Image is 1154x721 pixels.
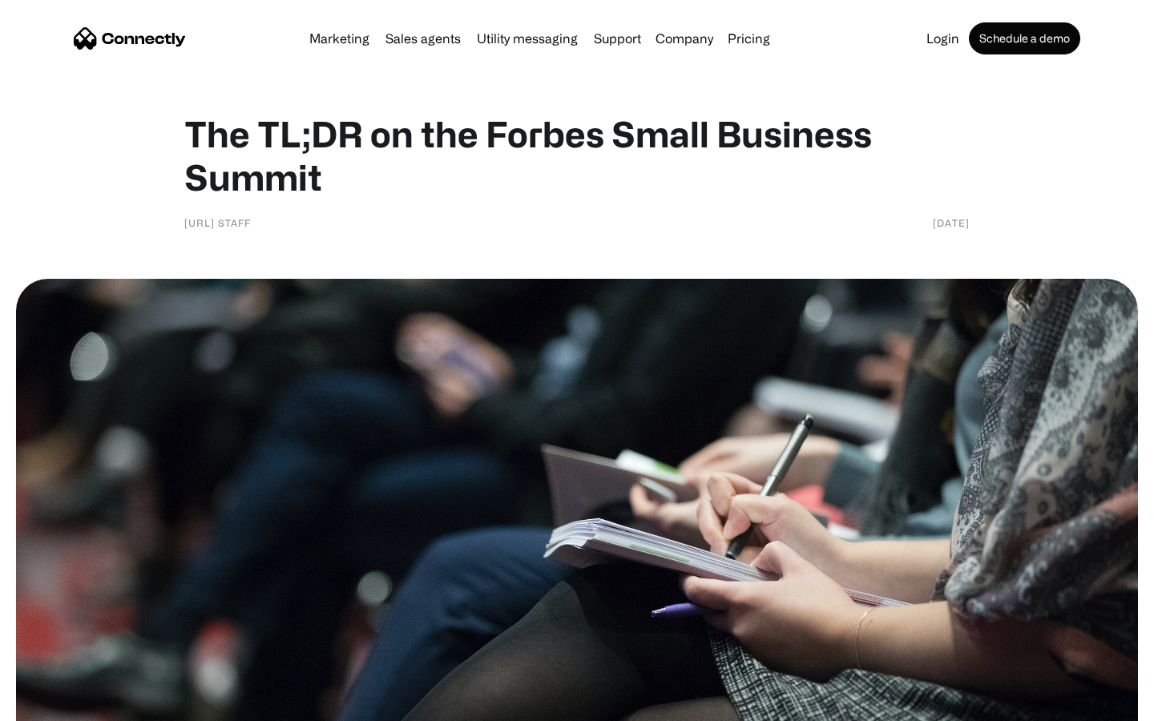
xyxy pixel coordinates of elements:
[184,215,251,231] div: [URL] Staff
[32,693,96,715] ul: Language list
[933,215,970,231] div: [DATE]
[470,32,584,45] a: Utility messaging
[920,32,966,45] a: Login
[721,32,777,45] a: Pricing
[16,693,96,715] aside: Language selected: English
[303,32,376,45] a: Marketing
[184,112,970,199] h1: The TL;DR on the Forbes Small Business Summit
[656,27,713,50] div: Company
[587,32,648,45] a: Support
[969,22,1080,54] a: Schedule a demo
[651,27,718,50] div: Company
[379,32,467,45] a: Sales agents
[74,26,186,50] a: home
